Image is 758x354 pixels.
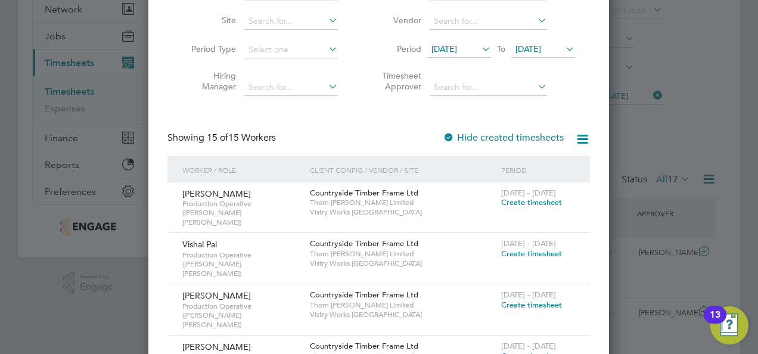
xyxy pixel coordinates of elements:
div: Client Config / Vendor / Site [307,156,498,184]
span: Create timesheet [501,300,562,310]
span: [DATE] - [DATE] [501,188,556,198]
div: 13 [710,315,720,330]
input: Search for... [430,79,547,96]
div: Period [498,156,578,184]
span: Countryside Timber Frame Ltd [310,238,418,249]
label: Timesheet Approver [368,70,421,92]
span: Countryside Timber Frame Ltd [310,188,418,198]
span: Production Operative ([PERSON_NAME] [PERSON_NAME]) [182,250,301,278]
input: Select one [244,42,338,58]
span: Vistry Works [GEOGRAPHIC_DATA] [310,207,495,217]
span: Vistry Works [GEOGRAPHIC_DATA] [310,310,495,319]
span: 15 Workers [207,132,276,144]
label: Period Type [182,44,236,54]
span: Production Operative ([PERSON_NAME] [PERSON_NAME]) [182,302,301,330]
span: [PERSON_NAME] [182,290,251,301]
span: Thorn [PERSON_NAME] Limited [310,198,495,207]
span: [PERSON_NAME] [182,341,251,352]
span: [DATE] - [DATE] [501,238,556,249]
div: Worker / Role [179,156,307,184]
span: [DATE] - [DATE] [501,290,556,300]
span: [PERSON_NAME] [182,188,251,199]
span: [DATE] - [DATE] [501,341,556,351]
span: Thorn [PERSON_NAME] Limited [310,249,495,259]
label: Vendor [368,15,421,26]
label: Site [182,15,236,26]
label: Hide created timesheets [443,132,564,144]
span: Production Operative ([PERSON_NAME] [PERSON_NAME]) [182,199,301,227]
span: Countryside Timber Frame Ltd [310,290,418,300]
span: Vishal Pal [182,239,217,250]
span: Thorn [PERSON_NAME] Limited [310,300,495,310]
span: Vistry Works [GEOGRAPHIC_DATA] [310,259,495,268]
input: Search for... [430,13,547,30]
label: Period [368,44,421,54]
span: Create timesheet [501,197,562,207]
label: Hiring Manager [182,70,236,92]
div: Showing [167,132,278,144]
span: 15 of [207,132,228,144]
span: Create timesheet [501,249,562,259]
span: Countryside Timber Frame Ltd [310,341,418,351]
span: [DATE] [431,44,457,54]
span: [DATE] [515,44,541,54]
button: Open Resource Center, 13 new notifications [710,306,748,344]
input: Search for... [244,79,338,96]
span: To [493,41,509,57]
input: Search for... [244,13,338,30]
